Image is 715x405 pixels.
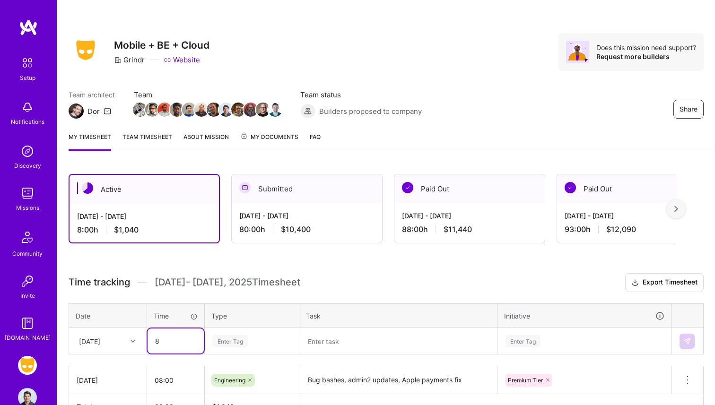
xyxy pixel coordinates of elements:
div: Setup [20,73,35,83]
div: Submitted [232,174,382,203]
div: 80:00 h [239,224,375,234]
i: icon Download [631,278,639,288]
a: Team Member Avatar [257,102,269,118]
img: Team Architect [69,103,84,119]
img: bell [18,98,37,117]
img: right [674,206,678,212]
a: Team Member Avatar [195,102,208,118]
a: Team Member Avatar [183,102,195,118]
img: Team Member Avatar [133,103,147,117]
img: Team Member Avatar [157,103,172,117]
div: [DATE] - [DATE] [77,211,211,221]
div: Does this mission need support? [596,43,696,52]
img: Team Member Avatar [170,103,184,117]
img: Team Member Avatar [207,103,221,117]
a: Team timesheet [122,132,172,151]
div: [DATE] [77,375,139,385]
a: Team Member Avatar [269,102,281,118]
span: $11,440 [444,224,472,234]
span: Team [134,90,281,100]
div: Time [154,311,198,321]
div: Grindr [114,55,145,65]
img: Team Member Avatar [244,103,258,117]
a: My timesheet [69,132,111,151]
img: Invite [18,272,37,291]
div: 88:00 h [402,224,537,234]
img: Submit [683,337,691,345]
div: Initiative [504,310,665,321]
div: [DATE] [79,336,100,346]
a: Team Member Avatar [146,102,158,118]
a: Team Member Avatar [158,102,171,118]
img: Company Logo [69,37,103,63]
div: [DOMAIN_NAME] [5,333,51,343]
img: Builders proposed to company [300,103,315,119]
div: Missions [16,203,39,213]
img: Team Member Avatar [219,103,233,117]
th: Date [69,303,147,328]
i: icon CompanyGray [114,56,122,64]
span: Builders proposed to company [319,106,422,116]
span: Time tracking [69,276,130,288]
a: Grindr: Mobile + BE + Cloud [16,356,39,375]
textarea: Bug bashes, admin2 updates, Apple payments fix [300,367,496,393]
img: Team Member Avatar [145,103,159,117]
span: [DATE] - [DATE] , 2025 Timesheet [155,276,300,288]
a: Team Member Avatar [208,102,220,118]
input: HH:MM [148,328,204,353]
a: Team Member Avatar [220,102,232,118]
i: icon Mail [104,107,111,115]
div: Paid Out [557,174,707,203]
span: Engineering [214,377,245,384]
span: Premium Tier [508,377,543,384]
img: Team Member Avatar [231,103,245,117]
span: Share [680,104,698,114]
a: Team Member Avatar [171,102,183,118]
img: Active [82,182,93,194]
img: Avatar [566,41,589,63]
img: Team Member Avatar [182,103,196,117]
img: guide book [18,314,37,333]
div: Notifications [11,117,44,127]
a: FAQ [310,132,321,151]
button: Export Timesheet [625,273,704,292]
img: discovery [18,142,37,161]
img: Team Member Avatar [256,103,270,117]
input: HH:MM [147,368,204,393]
a: About Mission [183,132,229,151]
button: Share [673,100,704,119]
div: Enter Tag [506,334,541,348]
div: Paid Out [394,174,545,203]
a: My Documents [240,132,298,151]
span: Team status [300,90,422,100]
img: setup [17,53,37,73]
img: Paid Out [565,182,576,193]
a: Team Member Avatar [232,102,244,118]
img: Community [16,226,39,249]
h3: Mobile + BE + Cloud [114,39,209,51]
span: My Documents [240,132,298,142]
div: 8:00 h [77,225,211,235]
div: Invite [20,291,35,301]
a: Team Member Avatar [134,102,146,118]
div: [DATE] - [DATE] [402,211,537,221]
th: Type [205,303,299,328]
div: Dor [87,106,100,116]
div: Active [70,175,219,204]
img: teamwork [18,184,37,203]
div: [DATE] - [DATE] [565,211,700,221]
div: [DATE] - [DATE] [239,211,375,221]
div: Discovery [14,161,41,171]
i: icon Chevron [131,339,135,344]
div: 93:00 h [565,224,700,234]
a: Website [164,55,200,65]
img: Team Member Avatar [268,103,282,117]
img: Grindr: Mobile + BE + Cloud [18,356,37,375]
img: Team Member Avatar [194,103,209,117]
span: Team architect [69,90,115,100]
div: Enter Tag [213,334,248,348]
a: Team Member Avatar [244,102,257,118]
div: Community [12,249,43,259]
img: logo [19,19,38,36]
span: $1,040 [114,225,139,235]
